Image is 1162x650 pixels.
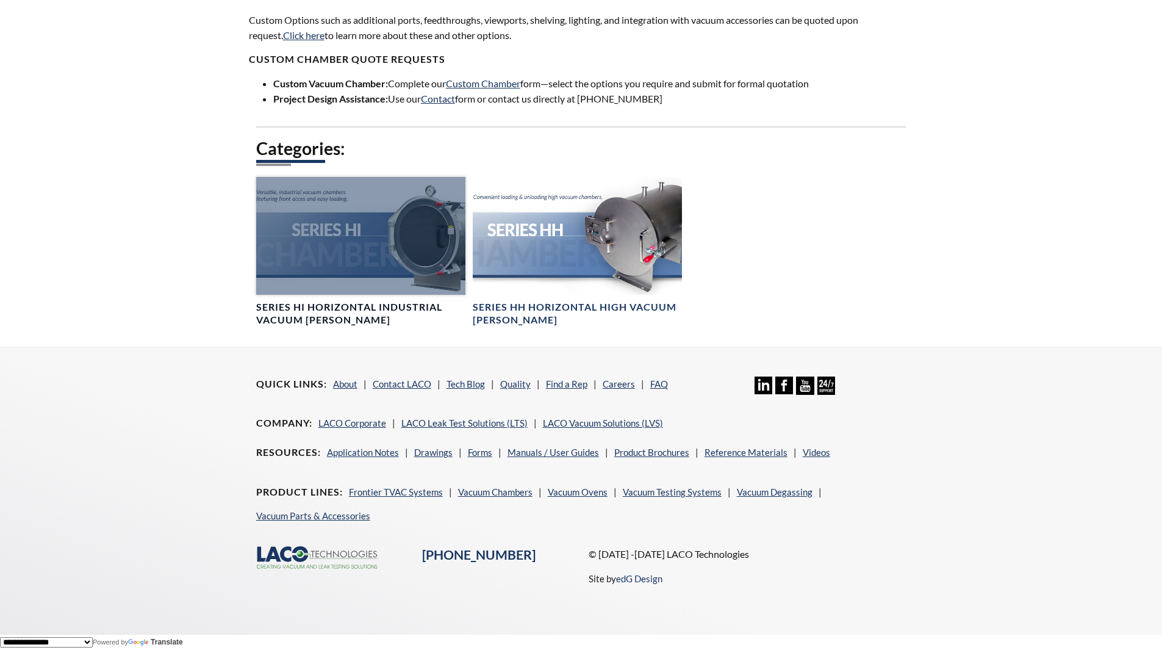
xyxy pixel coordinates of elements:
strong: Custom Vacuum Chamber: [273,78,388,89]
a: Quality [500,378,531,389]
a: LACO Leak Test Solutions (LTS) [401,417,528,428]
a: Series HI Chambers headerSeries HI Horizontal Industrial Vacuum [PERSON_NAME] [256,177,465,327]
h4: Quick Links [256,378,327,391]
strong: Project Design Assistance: [273,93,388,104]
a: About [333,378,357,389]
a: Vacuum Parts & Accessories [256,510,370,521]
a: [PHONE_NUMBER] [422,547,536,563]
h4: Series HH Horizontal High Vacuum [PERSON_NAME] [473,301,682,327]
h4: Resources [256,446,321,459]
a: Vacuum Testing Systems [623,486,722,497]
a: Translate [128,638,183,646]
h4: Custom chamber QUOTe requests [249,53,914,66]
li: Complete our form—select the options you require and submit for formal quotation [273,76,914,92]
p: Site by [589,571,662,586]
a: Drawings [414,447,453,458]
h4: Company [256,417,312,430]
a: Videos [803,447,830,458]
a: Reference Materials [705,447,787,458]
a: Vacuum Ovens [548,486,608,497]
a: Contact [421,93,455,104]
h2: Categories: [256,137,906,160]
a: Forms [468,447,492,458]
a: LACO Corporate [318,417,386,428]
a: Custom Chamber [446,78,520,89]
a: Series HH ChamberSeries HH Horizontal High Vacuum [PERSON_NAME] [473,177,682,327]
h4: Product Lines [256,486,343,499]
a: Vacuum Degassing [737,486,812,497]
a: Product Brochures [614,447,689,458]
img: Google Translate [128,639,151,647]
a: edG Design [616,573,662,584]
a: 24/7 Support [817,386,835,397]
h4: Series HI Horizontal Industrial Vacuum [PERSON_NAME] [256,301,465,327]
a: FAQ [650,378,668,389]
a: Application Notes [327,447,399,458]
a: LACO Vacuum Solutions (LVS) [543,417,663,428]
a: Contact LACO [373,378,431,389]
a: Manuals / User Guides [507,447,599,458]
a: Tech Blog [447,378,485,389]
a: Find a Rep [546,378,587,389]
p: Custom Options such as additional ports, feedthroughs, viewports, shelving, lighting, and integra... [249,12,914,43]
a: Click here [283,29,325,41]
a: Frontier TVAC Systems [349,486,443,497]
a: Vacuum Chambers [458,486,533,497]
li: Use our form or contact us directly at [PHONE_NUMBER] [273,91,914,107]
a: Careers [603,378,635,389]
img: 24/7 Support Icon [817,377,835,394]
p: © [DATE] -[DATE] LACO Technologies [589,546,906,562]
